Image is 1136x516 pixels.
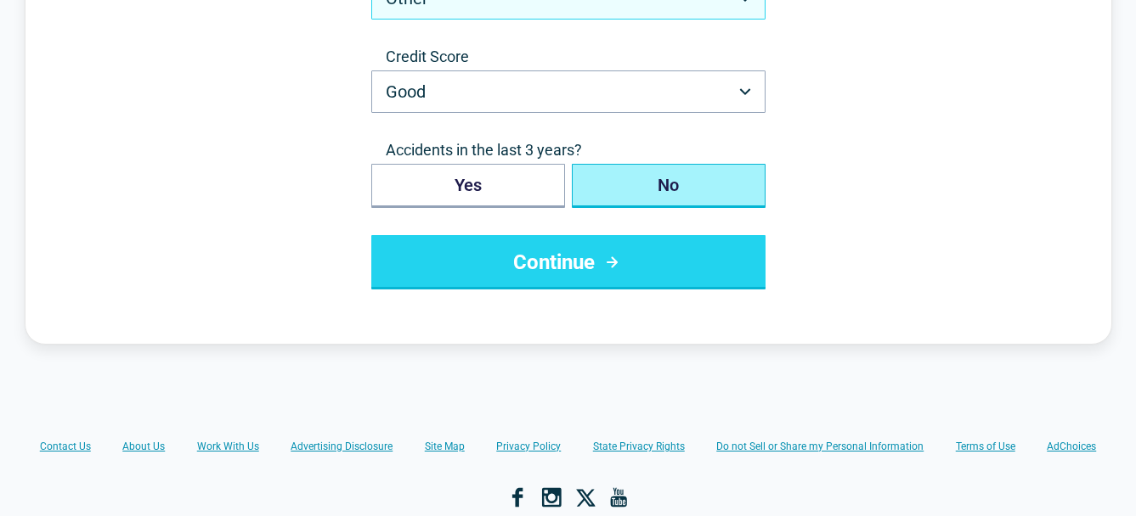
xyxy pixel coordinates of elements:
[40,440,91,453] a: Contact Us
[291,440,393,453] a: Advertising Disclosure
[122,440,165,453] a: About Us
[507,487,528,508] a: Facebook
[956,440,1015,453] a: Terms of Use
[572,164,766,208] button: No
[371,47,766,67] label: Credit Score
[371,140,766,160] span: Accidents in the last 3 years?
[425,440,465,453] a: Site Map
[575,487,596,508] a: X
[496,440,561,453] a: Privacy Policy
[1047,440,1096,453] a: AdChoices
[609,487,630,508] a: YouTube
[593,440,685,453] a: State Privacy Rights
[716,440,924,453] a: Do not Sell or Share my Personal Information
[371,235,766,289] button: Continue
[541,487,562,508] a: Instagram
[197,440,259,453] a: Work With Us
[371,164,565,208] button: Yes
